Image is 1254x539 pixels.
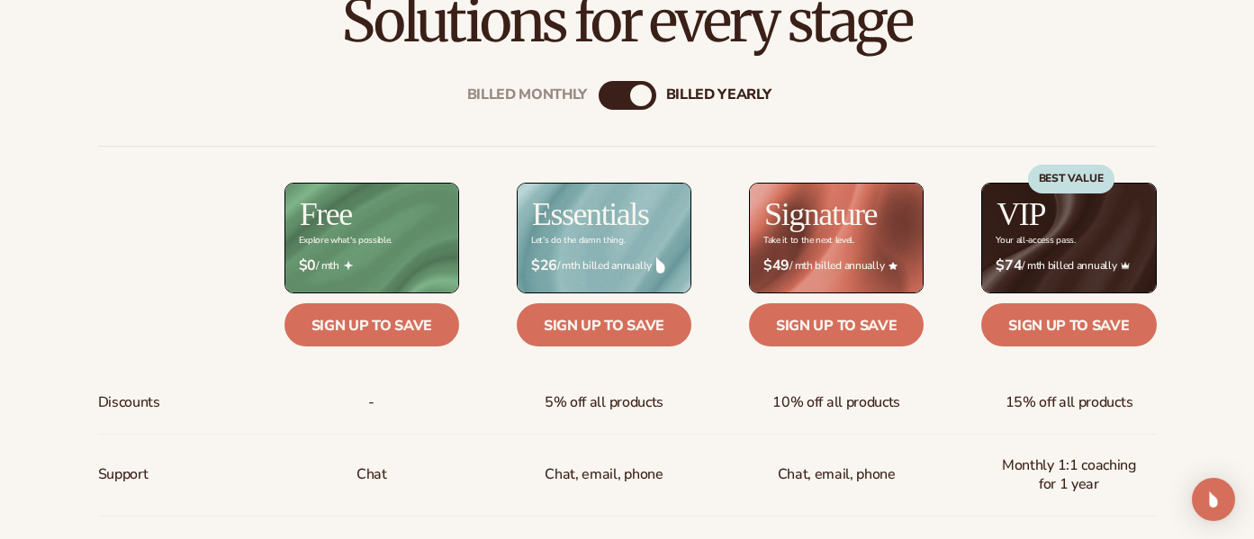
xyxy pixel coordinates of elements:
span: Discounts [98,386,160,419]
p: Chat, email, phone [545,458,663,491]
div: Your all-access pass. [996,236,1075,246]
div: billed Yearly [666,86,771,103]
div: Billed Monthly [467,86,588,103]
div: Let’s do the damn thing. [531,236,625,246]
strong: $74 [996,257,1022,274]
span: - [368,386,374,419]
span: / mth billed annually [763,257,909,274]
img: drop.png [656,257,665,274]
h2: Signature [764,198,877,230]
a: Sign up to save [981,303,1156,346]
span: 10% off all products [772,386,900,419]
img: Free_Icon_bb6e7c7e-73f8-44bd-8ed0-223ea0fc522e.png [344,261,353,270]
span: Monthly 1:1 coaching for 1 year [996,449,1141,501]
strong: $49 [763,257,789,274]
div: BEST VALUE [1028,165,1114,193]
span: / mth billed annually [531,257,677,274]
span: 5% off all products [545,386,663,419]
p: Chat [356,458,387,491]
img: Star_6.png [889,262,898,270]
a: Sign up to save [284,303,459,346]
span: 15% off all products [1006,386,1133,419]
a: Sign up to save [517,303,691,346]
span: / mth billed annually [996,257,1141,274]
img: Essentials_BG_9050f826-5aa9-47d9-a362-757b82c62641.jpg [518,184,690,292]
strong: $0 [299,257,316,274]
span: / mth [299,257,445,274]
div: Open Intercom Messenger [1192,478,1235,521]
img: free_bg.png [285,184,458,292]
span: Support [98,458,149,491]
img: Signature_BG_eeb718c8-65ac-49e3-a4e5-327c6aa73146.jpg [750,184,923,292]
span: Chat, email, phone [778,458,896,491]
h2: Free [300,198,352,230]
div: Take it to the next level. [763,236,854,246]
div: Explore what's possible. [299,236,392,246]
img: Crown_2d87c031-1b5a-4345-8312-a4356ddcde98.png [1121,261,1130,270]
h2: VIP [997,198,1045,230]
strong: $26 [531,257,557,274]
h2: Essentials [532,198,649,230]
img: VIP_BG_199964bd-3653-43bc-8a67-789d2d7717b9.jpg [982,184,1155,292]
a: Sign up to save [749,303,924,346]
